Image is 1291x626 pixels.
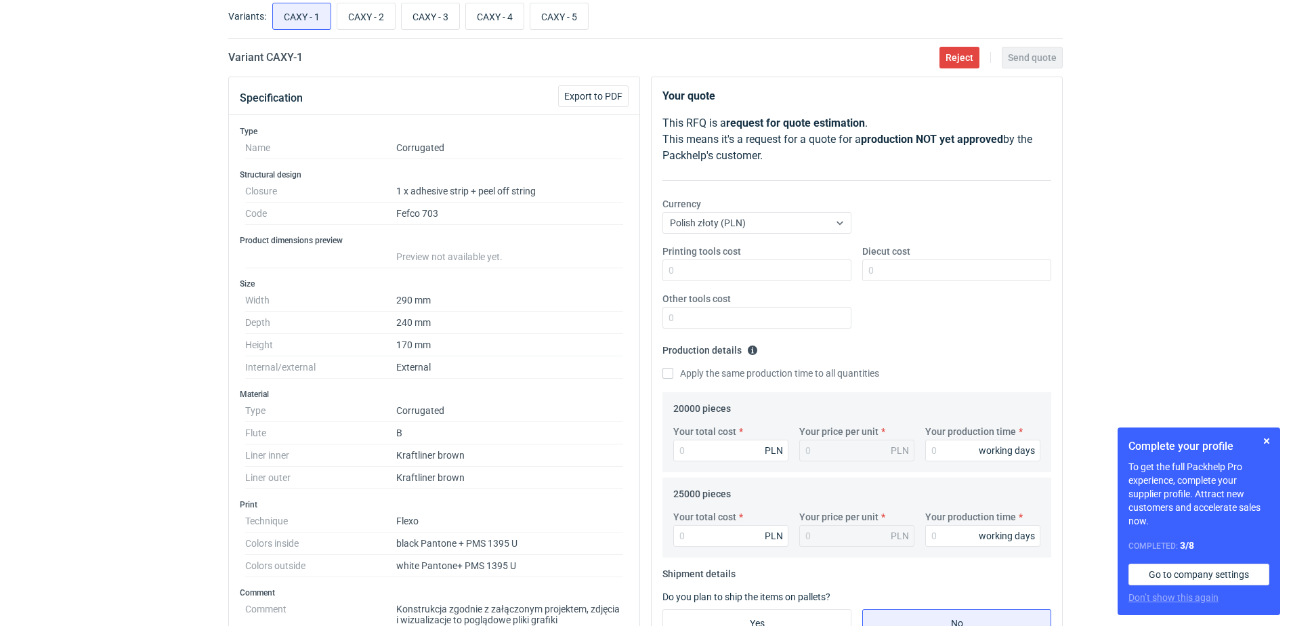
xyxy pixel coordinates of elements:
[245,203,396,225] dt: Code
[1128,564,1269,585] a: Go to company settings
[396,137,623,159] dd: Corrugated
[1002,47,1063,68] button: Send quote
[272,3,331,30] label: CAXY - 1
[240,82,303,114] button: Specification
[240,126,629,137] h3: Type
[726,117,865,129] strong: request for quote estimation
[662,339,758,356] legend: Production details
[673,510,736,524] label: Your total cost
[396,510,623,533] dd: Flexo
[662,563,736,579] legend: Shipment details
[925,425,1016,438] label: Your production time
[396,251,503,262] span: Preview not available yet.
[939,47,979,68] button: Reject
[245,422,396,444] dt: Flute
[530,3,589,30] label: CAXY - 5
[662,245,741,258] label: Printing tools cost
[1008,53,1057,62] span: Send quote
[673,483,731,499] legend: 25000 pieces
[558,85,629,107] button: Export to PDF
[891,529,909,543] div: PLN
[673,440,788,461] input: 0
[240,587,629,598] h3: Comment
[662,307,851,329] input: 0
[245,137,396,159] dt: Name
[946,53,973,62] span: Reject
[396,400,623,422] dd: Corrugated
[245,555,396,577] dt: Colors outside
[396,356,623,379] dd: External
[862,245,910,258] label: Diecut cost
[662,292,731,306] label: Other tools cost
[228,9,266,23] label: Variants:
[891,444,909,457] div: PLN
[245,180,396,203] dt: Closure
[240,389,629,400] h3: Material
[228,49,303,66] h2: Variant CAXY - 1
[396,467,623,489] dd: Kraftliner brown
[979,444,1035,457] div: working days
[396,289,623,312] dd: 290 mm
[662,259,851,281] input: 0
[396,312,623,334] dd: 240 mm
[861,133,1003,146] strong: production NOT yet approved
[245,356,396,379] dt: Internal/external
[662,115,1051,164] p: This RFQ is a . This means it's a request for a quote for a by the Packhelp's customer.
[396,533,623,555] dd: black Pantone + PMS 1395 U
[240,278,629,289] h3: Size
[396,203,623,225] dd: Fefco 703
[396,555,623,577] dd: white Pantone+ PMS 1395 U
[401,3,460,30] label: CAXY - 3
[396,180,623,203] dd: 1 x adhesive strip + peel off string
[925,510,1016,524] label: Your production time
[662,89,715,102] strong: Your quote
[465,3,524,30] label: CAXY - 4
[396,422,623,444] dd: B
[245,467,396,489] dt: Liner outer
[662,367,879,380] label: Apply the same production time to all quantities
[673,425,736,438] label: Your total cost
[673,398,731,414] legend: 20000 pieces
[245,312,396,334] dt: Depth
[245,400,396,422] dt: Type
[862,259,1051,281] input: 0
[765,444,783,457] div: PLN
[799,510,879,524] label: Your price per unit
[245,533,396,555] dt: Colors inside
[337,3,396,30] label: CAXY - 2
[979,529,1035,543] div: working days
[564,91,622,101] span: Export to PDF
[240,235,629,246] h3: Product dimensions preview
[1128,438,1269,455] h1: Complete your profile
[240,169,629,180] h3: Structural design
[240,499,629,510] h3: Print
[925,525,1040,547] input: 0
[245,289,396,312] dt: Width
[662,197,701,211] label: Currency
[662,591,830,602] label: Do you plan to ship the items on pallets?
[396,334,623,356] dd: 170 mm
[396,444,623,467] dd: Kraftliner brown
[670,217,746,228] span: Polish złoty (PLN)
[925,440,1040,461] input: 0
[1128,539,1269,553] div: Completed:
[765,529,783,543] div: PLN
[799,425,879,438] label: Your price per unit
[673,525,788,547] input: 0
[245,510,396,533] dt: Technique
[245,444,396,467] dt: Liner inner
[1258,433,1275,449] button: Skip for now
[245,334,396,356] dt: Height
[1128,591,1219,604] button: Don’t show this again
[1180,540,1194,551] strong: 3 / 8
[1128,460,1269,528] p: To get the full Packhelp Pro experience, complete your supplier profile. Attract new customers an...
